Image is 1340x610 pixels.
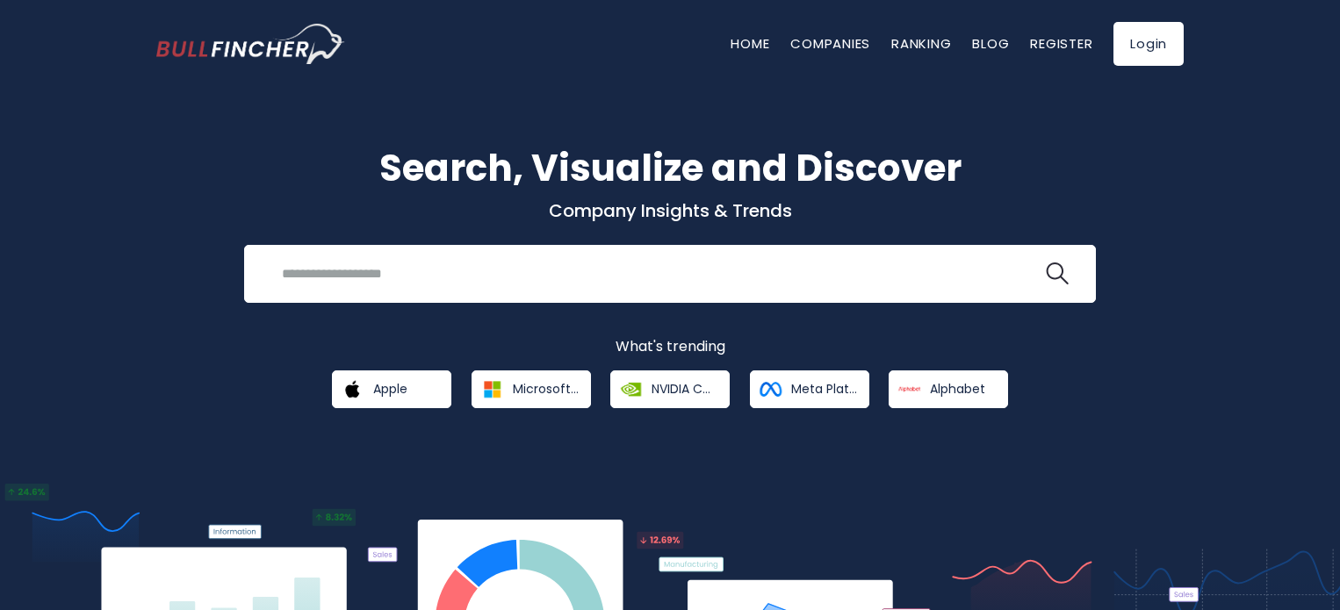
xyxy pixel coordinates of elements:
[1030,34,1092,53] a: Register
[731,34,769,53] a: Home
[972,34,1009,53] a: Blog
[156,24,345,64] img: bullfincher logo
[472,370,591,408] a: Microsoft Corporation
[652,381,717,397] span: NVIDIA Corporation
[513,381,579,397] span: Microsoft Corporation
[156,140,1184,196] h1: Search, Visualize and Discover
[1113,22,1184,66] a: Login
[610,370,730,408] a: NVIDIA Corporation
[930,381,985,397] span: Alphabet
[1046,262,1069,285] img: search icon
[373,381,407,397] span: Apple
[791,381,857,397] span: Meta Platforms
[750,370,869,408] a: Meta Platforms
[156,338,1184,356] p: What's trending
[156,24,345,64] a: Go to homepage
[889,370,1008,408] a: Alphabet
[332,370,451,408] a: Apple
[156,199,1184,222] p: Company Insights & Trends
[790,34,870,53] a: Companies
[891,34,951,53] a: Ranking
